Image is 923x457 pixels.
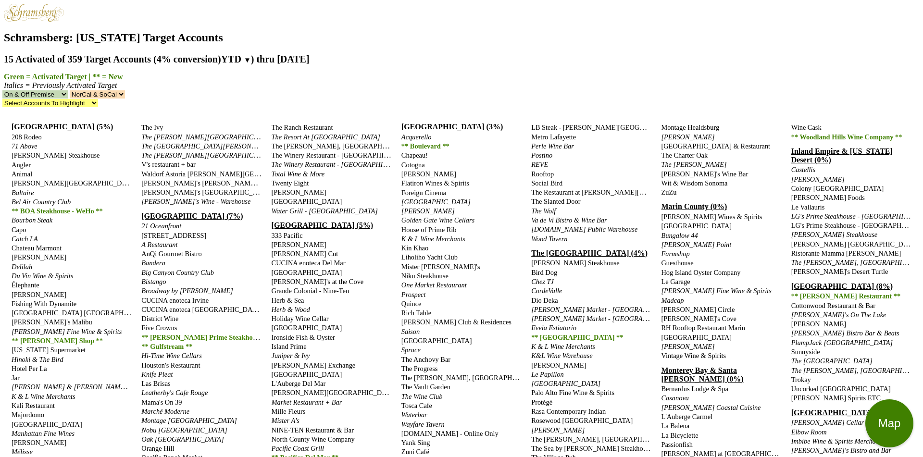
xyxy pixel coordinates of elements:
span: Acquerello [401,133,432,141]
span: Oak [GEOGRAPHIC_DATA] [141,435,224,443]
span: PlumpJack [GEOGRAPHIC_DATA] [791,339,893,346]
span: ** [PERSON_NAME] Prime Steakhouse & Wine Bar ** [141,333,308,341]
span: Guesthouse [661,259,693,267]
span: Knife Pleat [141,371,173,378]
span: Perle Wine Bar [531,142,574,150]
span: The Ranch Restaurant [272,124,333,131]
span: [PERSON_NAME] Steakhouse [12,151,100,159]
span: Leatherby's Cafe Rouge [141,389,208,396]
span: Ironside Fish & Oyster [272,333,335,341]
span: Vintage Wine & Spirits [661,352,726,359]
span: Rooftop [531,170,554,178]
span: [PERSON_NAME] Coastal Cuisine [661,404,761,411]
span: Delilah [12,263,32,271]
span: Casanova [661,394,689,402]
span: Bernardus Lodge & Spa [661,385,728,393]
span: Colony [GEOGRAPHIC_DATA] [791,185,884,192]
span: Grande Colonial - Nine-Ten [272,287,349,295]
span: Kin Khao [401,244,428,252]
span: K & L Wine Merchants [531,343,595,350]
span: [PERSON_NAME] [531,361,586,369]
span: Prospect [401,291,426,298]
span: Chez TJ [531,278,554,285]
span: Rosewood [GEOGRAPHIC_DATA] [531,417,633,424]
span: [PERSON_NAME] Market - [GEOGRAPHIC_DATA] [531,305,681,313]
span: Pacific Coast Grill [272,445,324,452]
span: [GEOGRAPHIC_DATA] [531,380,600,387]
span: 21 Oceanfront [141,222,181,230]
span: Hog Island Oyster Company [661,269,740,276]
span: Chateau Marmont [12,244,62,252]
span: [GEOGRAPHIC_DATA] [GEOGRAPHIC_DATA] at [PERSON_NAME][GEOGRAPHIC_DATA] - [GEOGRAPHIC_DATA] [12,309,364,317]
span: The Progress [401,365,438,372]
span: ** BOA Steakhouse - WeHo ** [12,207,103,215]
span: Total Wine & More [272,170,324,178]
span: Green = Activated Target | ** = New [4,73,123,81]
span: CUCINA enoteca [GEOGRAPHIC_DATA] [141,305,262,313]
span: [PERSON_NAME] Cut [272,250,338,258]
span: Flatiron Wines & Spirits [401,179,469,187]
span: [PERSON_NAME] [272,188,326,196]
span: Le Papillon [531,371,564,378]
span: [PERSON_NAME]'s On The Lake [791,311,886,319]
span: La Bicyclette [661,432,698,439]
img: Schramsberg [4,4,64,22]
span: [PERSON_NAME] Steakhouse [531,259,619,267]
span: 208 Rodeo [12,133,42,141]
a: Marin County (0%) [661,202,727,210]
span: RH Rooftop Restaurant Marin [661,324,745,332]
span: The Wolf [531,207,556,215]
span: The Charter Oak [661,151,708,159]
span: Twenty Eight [272,179,309,187]
span: The Sea by [PERSON_NAME] Steakhouse [531,444,652,452]
a: [GEOGRAPHIC_DATA] (8%) [791,282,893,290]
span: The [PERSON_NAME][GEOGRAPHIC_DATA] [141,133,276,141]
span: Yank Sing [401,439,430,446]
span: [PERSON_NAME] Cellar [791,419,864,426]
span: [GEOGRAPHIC_DATA] [272,269,342,276]
span: The Anchovy Bar [401,356,450,363]
span: 333 Pacific [272,232,303,239]
span: Passionfish [661,441,693,448]
span: [PERSON_NAME] [661,343,714,350]
span: [PERSON_NAME][GEOGRAPHIC_DATA] [12,179,137,187]
span: [PERSON_NAME] Club & Residences [401,318,511,326]
a: The [GEOGRAPHIC_DATA] (4%) [531,249,648,257]
span: Hi-Time Wine Cellars [141,352,202,359]
span: Hinoki & The Bird [12,356,63,363]
span: [PERSON_NAME] [791,175,845,183]
span: Market Restaurant + Bar [272,398,342,406]
span: Rich Table [401,309,431,317]
span: Sunnyside [791,348,820,356]
span: [PERSON_NAME]'s Bistro and Bar [791,446,891,454]
span: Uncorked [GEOGRAPHIC_DATA] [791,385,891,393]
span: [PERSON_NAME] Exchange [272,361,356,369]
span: [PERSON_NAME] Steakhouse [791,231,877,238]
span: [GEOGRAPHIC_DATA] [12,420,82,428]
span: [PERSON_NAME] [12,291,66,298]
span: Élephante [12,281,39,289]
span: The [PERSON_NAME][GEOGRAPHIC_DATA] [141,151,276,159]
span: Animal [12,170,32,178]
span: A Restaurant [141,241,177,248]
span: ** Woodland Hills Wine Company ** [791,133,902,141]
span: Social Bird [531,179,562,187]
span: Majordomo [12,411,44,419]
span: LB Steak - [PERSON_NAME][GEOGRAPHIC_DATA] [531,123,688,131]
span: Mister [PERSON_NAME]'s [401,263,480,271]
span: North County Wine Company [272,435,355,443]
span: La Balena [661,422,689,430]
span: Quince [401,300,422,308]
span: Rasa Contemporary Indian [531,408,606,415]
span: Mille Fleurs [272,408,306,415]
span: Tosca Cafe [401,402,432,409]
span: Holiday Wine Cellar [272,315,329,322]
span: ** [GEOGRAPHIC_DATA] ** [531,333,623,341]
span: Le Garage [661,278,690,285]
a: Inland Empire & [US_STATE] Desert (0%) [791,147,893,164]
span: Du Vin Wine & Spirits [12,272,73,280]
span: Golden Gate Wine Cellars [401,216,474,224]
span: Madcap [661,296,684,304]
span: Cottonwood Restaurant & Bar [791,302,875,309]
span: CUCINA enoteca Irvine [141,296,209,304]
